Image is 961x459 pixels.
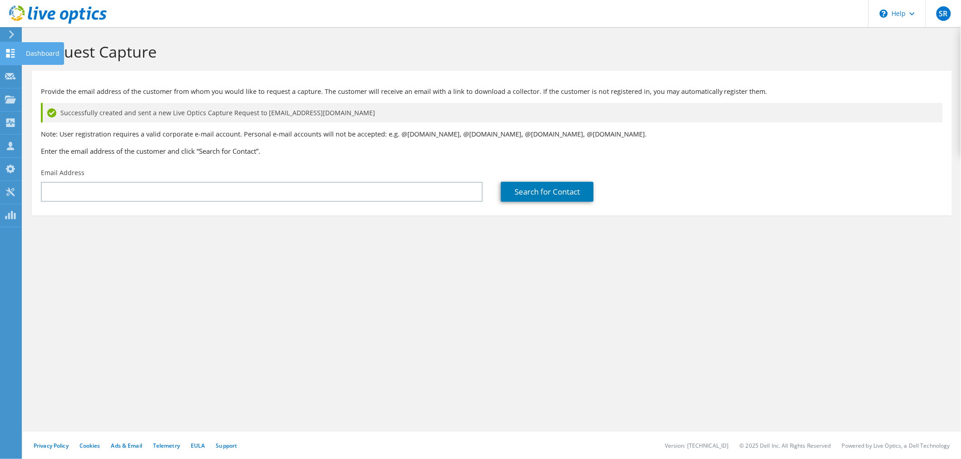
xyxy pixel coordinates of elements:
svg: \n [880,10,888,18]
span: Successfully created and sent a new Live Optics Capture Request to [EMAIL_ADDRESS][DOMAIN_NAME] [60,108,375,118]
a: EULA [191,442,205,449]
h3: Enter the email address of the customer and click “Search for Contact”. [41,146,943,156]
h1: Request Capture [36,42,943,61]
li: Version: [TECHNICAL_ID] [665,442,729,449]
p: Note: User registration requires a valid corporate e-mail account. Personal e-mail accounts will ... [41,129,943,139]
a: Ads & Email [111,442,142,449]
a: Cookies [79,442,100,449]
a: Support [216,442,237,449]
div: Dashboard [21,42,64,65]
a: Privacy Policy [34,442,69,449]
label: Email Address [41,168,84,177]
li: © 2025 Dell Inc. All Rights Reserved [740,442,831,449]
p: Provide the email address of the customer from whom you would like to request a capture. The cust... [41,87,943,97]
span: SR [936,6,951,21]
a: Telemetry [153,442,180,449]
a: Search for Contact [501,182,594,202]
li: Powered by Live Optics, a Dell Technology [842,442,950,449]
